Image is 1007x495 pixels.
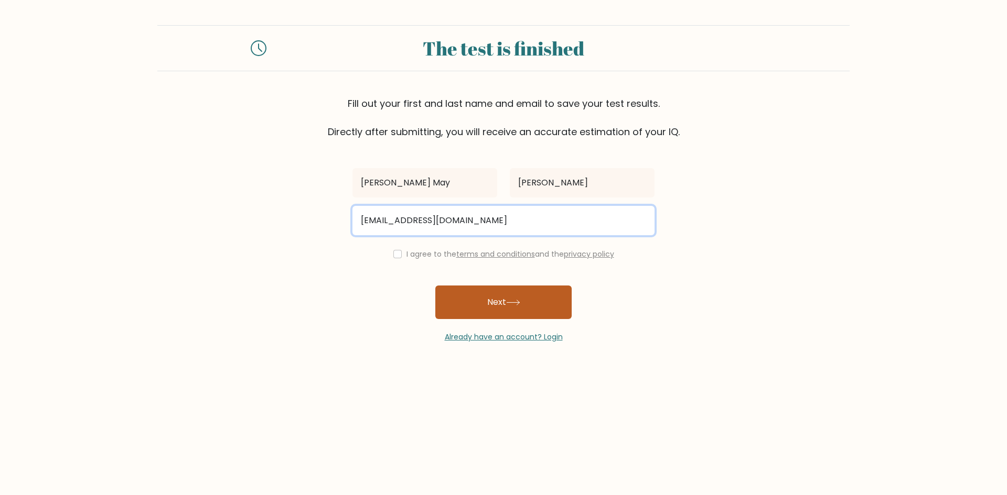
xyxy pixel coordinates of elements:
[157,96,850,139] div: Fill out your first and last name and email to save your test results. Directly after submitting,...
[445,332,563,342] a: Already have an account? Login
[352,168,497,197] input: First name
[352,206,655,235] input: Email
[456,249,535,259] a: terms and conditions
[406,249,614,259] label: I agree to the and the
[564,249,614,259] a: privacy policy
[279,34,728,62] div: The test is finished
[510,168,655,197] input: Last name
[435,285,572,319] button: Next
